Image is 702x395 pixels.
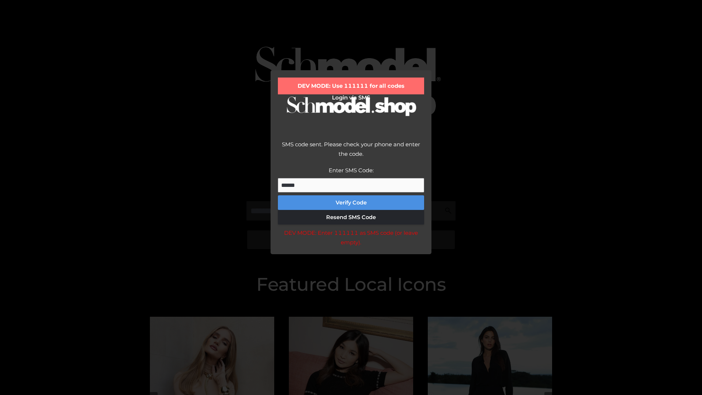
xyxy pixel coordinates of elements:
[278,210,424,225] button: Resend SMS Code
[278,228,424,247] div: DEV MODE: Enter 111111 as SMS code (or leave empty).
[329,167,374,174] label: Enter SMS Code:
[278,94,424,101] h2: Login via SMS
[278,140,424,166] div: SMS code sent. Please check your phone and enter the code.
[278,195,424,210] button: Verify Code
[278,78,424,94] div: DEV MODE: Use 111111 for all codes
